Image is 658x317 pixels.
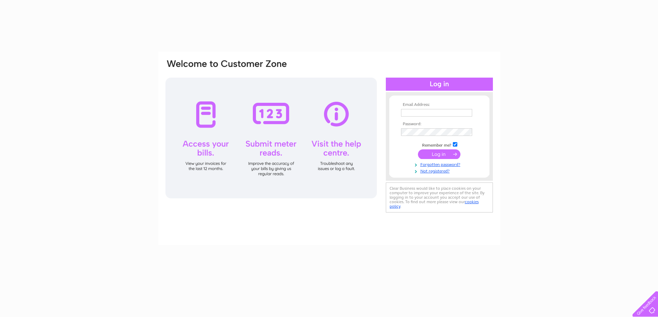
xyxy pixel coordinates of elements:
[401,161,479,167] a: Forgotten password?
[399,102,479,107] th: Email Address:
[390,199,479,209] a: cookies policy
[401,167,479,174] a: Not registered?
[399,122,479,127] th: Password:
[386,182,493,212] div: Clear Business would like to place cookies on your computer to improve your experience of the sit...
[418,149,460,159] input: Submit
[399,141,479,148] td: Remember me?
